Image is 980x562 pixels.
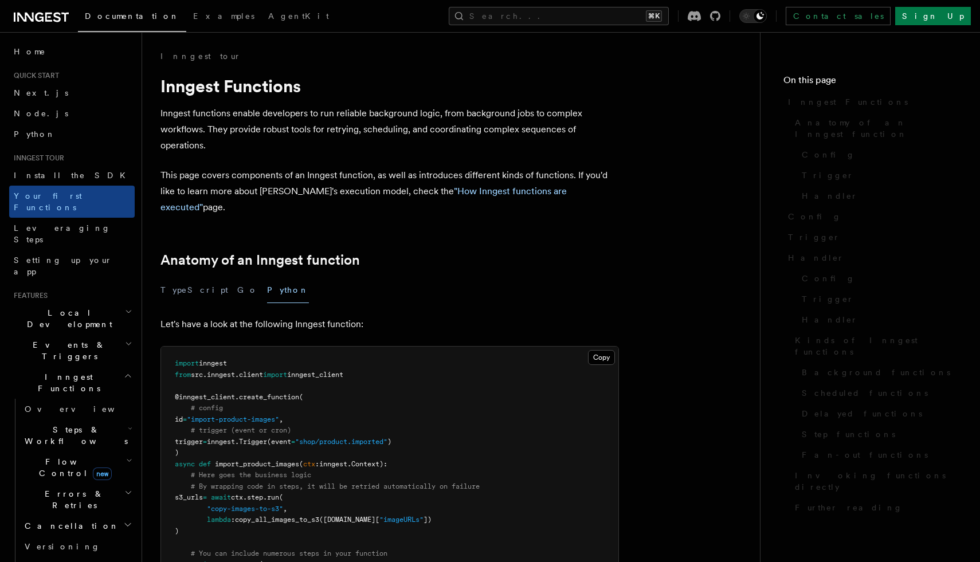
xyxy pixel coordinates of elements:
[175,359,199,367] span: import
[9,307,125,330] span: Local Development
[802,387,928,399] span: Scheduled functions
[295,438,387,446] span: "shop/product.imported"
[790,330,957,362] a: Kinds of Inngest functions
[187,415,279,423] span: "import-product-images"
[235,516,319,524] span: copy_all_images_to_s3
[175,460,195,468] span: async
[802,273,855,284] span: Config
[9,71,59,80] span: Quick start
[795,335,957,357] span: Kinds of Inngest functions
[424,516,432,524] span: ])
[85,11,179,21] span: Documentation
[802,149,855,160] span: Config
[790,112,957,144] a: Anatomy of an Inngest function
[20,424,128,447] span: Steps & Workflows
[191,404,223,412] span: # config
[203,371,207,379] span: .
[14,171,132,180] span: Install the SDK
[20,451,135,484] button: Flow Controlnew
[387,438,391,446] span: )
[191,471,311,479] span: # Here goes the business logic
[797,144,957,165] a: Config
[199,359,227,367] span: inngest
[9,335,135,367] button: Events & Triggers
[175,527,179,535] span: )
[186,3,261,31] a: Examples
[160,277,228,303] button: TypeScript
[788,231,840,243] span: Trigger
[239,393,299,401] span: create_function
[231,516,235,524] span: :
[795,117,957,140] span: Anatomy of an Inngest function
[207,516,231,524] span: lambda
[231,493,243,501] span: ctx
[207,505,283,513] span: "copy-images-to-s3"
[646,10,662,22] kbd: ⌘K
[802,293,854,305] span: Trigger
[797,424,957,445] a: Step functions
[588,350,615,365] button: Copy
[175,449,179,457] span: )
[9,371,124,394] span: Inngest Functions
[788,96,908,108] span: Inngest Functions
[14,129,56,139] span: Python
[9,218,135,250] a: Leveraging Steps
[9,82,135,103] a: Next.js
[175,438,203,446] span: trigger
[351,460,387,468] span: Context):
[9,124,135,144] a: Python
[267,493,279,501] span: run
[175,393,235,401] span: @inngest_client
[191,371,203,379] span: src
[9,367,135,399] button: Inngest Functions
[9,339,125,362] span: Events & Triggers
[790,465,957,497] a: Invoking functions directly
[279,493,283,501] span: (
[25,404,143,414] span: Overview
[20,399,135,419] a: Overview
[175,415,183,423] span: id
[739,9,767,23] button: Toggle dark mode
[247,493,263,501] span: step
[160,105,619,154] p: Inngest functions enable developers to run reliable background logic, from background jobs to com...
[239,371,263,379] span: client
[243,493,247,501] span: .
[175,493,203,501] span: s3_urls
[802,449,928,461] span: Fan-out functions
[14,109,68,118] span: Node.js
[199,460,211,468] span: def
[20,484,135,516] button: Errors & Retries
[802,314,858,325] span: Handler
[191,482,480,490] span: # By wrapping code in steps, it will be retried automatically on failure
[797,403,957,424] a: Delayed functions
[315,460,319,468] span: :
[191,426,291,434] span: # trigger (event or cron)
[783,247,957,268] a: Handler
[261,3,336,31] a: AgentKit
[203,493,207,501] span: =
[783,92,957,112] a: Inngest Functions
[895,7,971,25] a: Sign Up
[20,536,135,557] a: Versioning
[788,211,841,222] span: Config
[299,460,303,468] span: (
[9,103,135,124] a: Node.js
[783,227,957,247] a: Trigger
[9,250,135,282] a: Setting up your app
[303,460,315,468] span: ctx
[211,493,231,501] span: await
[207,438,239,446] span: inngest.
[797,289,957,309] a: Trigger
[379,516,424,524] span: "imageURLs"
[795,470,957,493] span: Invoking functions directly
[9,291,48,300] span: Features
[319,516,379,524] span: ([DOMAIN_NAME][
[287,371,343,379] span: inngest_client
[802,367,950,378] span: Background functions
[790,497,957,518] a: Further reading
[797,309,957,330] a: Handler
[203,438,207,446] span: =
[215,460,299,468] span: import_product_images
[183,415,187,423] span: =
[299,393,303,401] span: (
